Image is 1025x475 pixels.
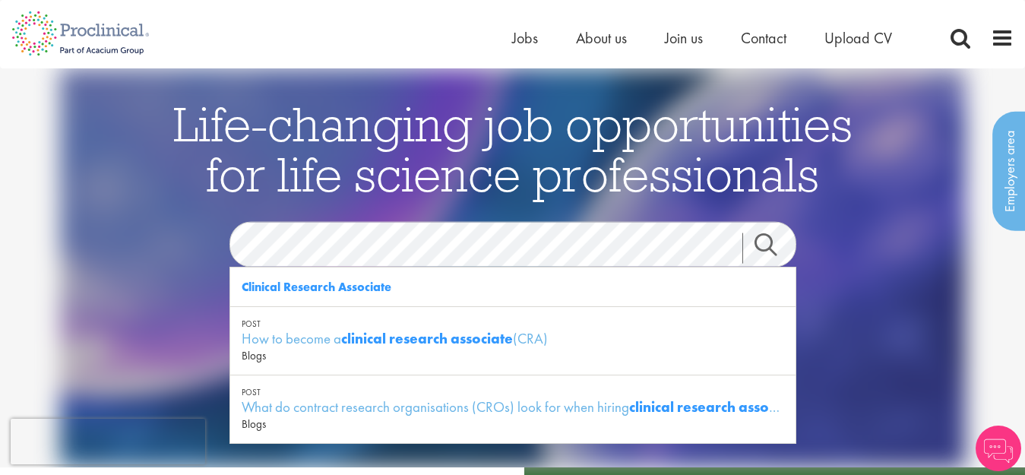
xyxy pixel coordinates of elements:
[242,318,784,329] div: Post
[59,68,966,467] img: candidate home
[242,397,784,416] div: What do contract research organisations (CROs) look for when hiring s?
[629,397,801,416] strong: clinical research associate
[11,419,205,464] iframe: reCAPTCHA
[824,28,892,48] a: Upload CV
[576,28,627,48] a: About us
[173,93,853,204] span: Life-changing job opportunities for life science professionals
[976,426,1021,471] img: Chatbot
[242,348,784,363] div: Blogs
[742,233,808,263] a: Job search submit button
[242,279,391,295] strong: Clinical Research Associate
[242,329,784,348] div: How to become a (CRA)
[242,416,784,432] div: Blogs
[512,28,538,48] a: Jobs
[741,28,786,48] a: Contact
[665,28,703,48] a: Join us
[242,387,784,397] div: Post
[341,329,513,348] strong: clinical research associate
